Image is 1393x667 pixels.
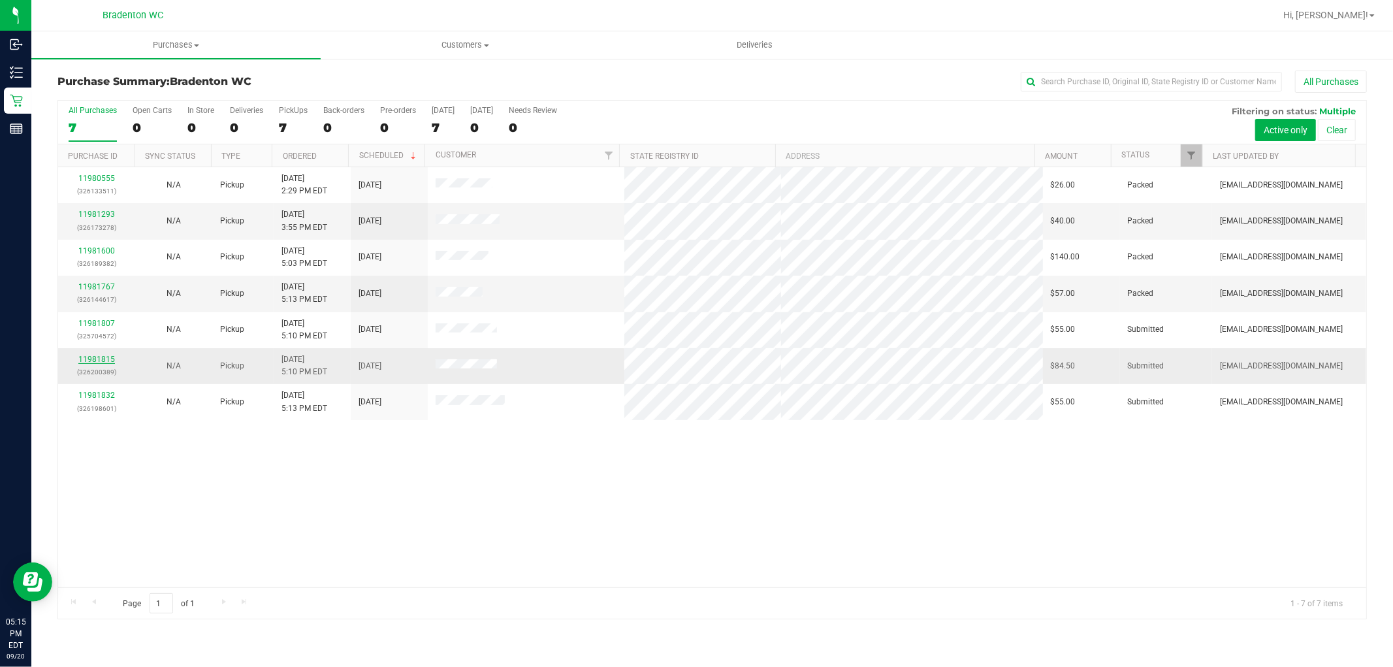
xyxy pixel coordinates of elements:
iframe: Resource center [13,562,52,602]
span: $57.00 [1051,287,1076,300]
span: [DATE] 3:55 PM EDT [281,208,327,233]
div: 0 [133,120,172,135]
input: 1 [150,593,173,613]
p: 09/20 [6,651,25,661]
a: Scheduled [359,151,419,160]
p: (326133511) [66,185,127,197]
span: [DATE] 5:03 PM EDT [281,245,327,270]
span: Customers [321,39,609,51]
span: [EMAIL_ADDRESS][DOMAIN_NAME] [1220,179,1343,191]
inline-svg: Retail [10,94,23,107]
span: Packed [1128,251,1154,263]
span: Pickup [220,323,244,336]
button: Clear [1318,119,1356,141]
inline-svg: Inventory [10,66,23,79]
div: 0 [323,120,364,135]
div: 0 [470,120,493,135]
button: N/A [167,287,181,300]
a: 11981600 [78,246,115,255]
span: Not Applicable [167,397,181,406]
span: [DATE] [359,179,381,191]
div: In Store [187,106,214,115]
p: (326144617) [66,293,127,306]
div: 0 [230,120,263,135]
div: 0 [187,120,214,135]
span: Pickup [220,287,244,300]
span: Not Applicable [167,361,181,370]
div: [DATE] [432,106,455,115]
span: [EMAIL_ADDRESS][DOMAIN_NAME] [1220,323,1343,336]
span: Packed [1128,179,1154,191]
span: [EMAIL_ADDRESS][DOMAIN_NAME] [1220,360,1343,372]
span: Filtering on status: [1232,106,1317,116]
a: Purchases [31,31,321,59]
p: (325704572) [66,330,127,342]
span: [DATE] [359,396,381,408]
a: 11981832 [78,391,115,400]
a: Sync Status [145,152,195,161]
span: $55.00 [1051,323,1076,336]
a: 11980555 [78,174,115,183]
a: Customer [436,150,476,159]
span: [DATE] [359,287,381,300]
span: Submitted [1128,360,1164,372]
a: Last Updated By [1213,152,1279,161]
a: Status [1121,150,1149,159]
span: $84.50 [1051,360,1076,372]
span: Submitted [1128,323,1164,336]
p: (326173278) [66,221,127,234]
button: N/A [167,251,181,263]
span: 1 - 7 of 7 items [1280,593,1353,613]
span: Not Applicable [167,216,181,225]
span: Not Applicable [167,325,181,334]
span: [DATE] 5:10 PM EDT [281,353,327,378]
div: Needs Review [509,106,557,115]
div: All Purchases [69,106,117,115]
a: Purchase ID [68,152,118,161]
button: N/A [167,396,181,408]
div: PickUps [279,106,308,115]
span: Pickup [220,215,244,227]
div: Pre-orders [380,106,416,115]
div: 7 [69,120,117,135]
span: Pickup [220,396,244,408]
button: N/A [167,179,181,191]
div: Back-orders [323,106,364,115]
span: Pickup [220,251,244,263]
div: 0 [380,120,416,135]
p: (326198601) [66,402,127,415]
input: Search Purchase ID, Original ID, State Registry ID or Customer Name... [1021,72,1282,91]
span: Pickup [220,360,244,372]
span: [EMAIL_ADDRESS][DOMAIN_NAME] [1220,287,1343,300]
inline-svg: Inbound [10,38,23,51]
span: [DATE] 5:10 PM EDT [281,317,327,342]
div: Deliveries [230,106,263,115]
span: Hi, [PERSON_NAME]! [1283,10,1368,20]
span: [EMAIL_ADDRESS][DOMAIN_NAME] [1220,215,1343,227]
span: [DATE] [359,360,381,372]
th: Address [775,144,1034,167]
button: N/A [167,360,181,372]
span: Packed [1128,287,1154,300]
span: [EMAIL_ADDRESS][DOMAIN_NAME] [1220,251,1343,263]
a: Filter [1181,144,1202,167]
span: [DATE] 5:13 PM EDT [281,389,327,414]
span: $55.00 [1051,396,1076,408]
p: (326189382) [66,257,127,270]
a: Customers [321,31,610,59]
p: 05:15 PM EDT [6,616,25,651]
a: Amount [1045,152,1078,161]
a: Filter [598,144,619,167]
span: Not Applicable [167,252,181,261]
span: $140.00 [1051,251,1080,263]
span: Packed [1128,215,1154,227]
span: [DATE] [359,323,381,336]
div: Open Carts [133,106,172,115]
span: Not Applicable [167,289,181,298]
a: 11981767 [78,282,115,291]
inline-svg: Reports [10,122,23,135]
a: 11981815 [78,355,115,364]
span: $40.00 [1051,215,1076,227]
span: Bradenton WC [170,75,251,88]
button: Active only [1255,119,1316,141]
